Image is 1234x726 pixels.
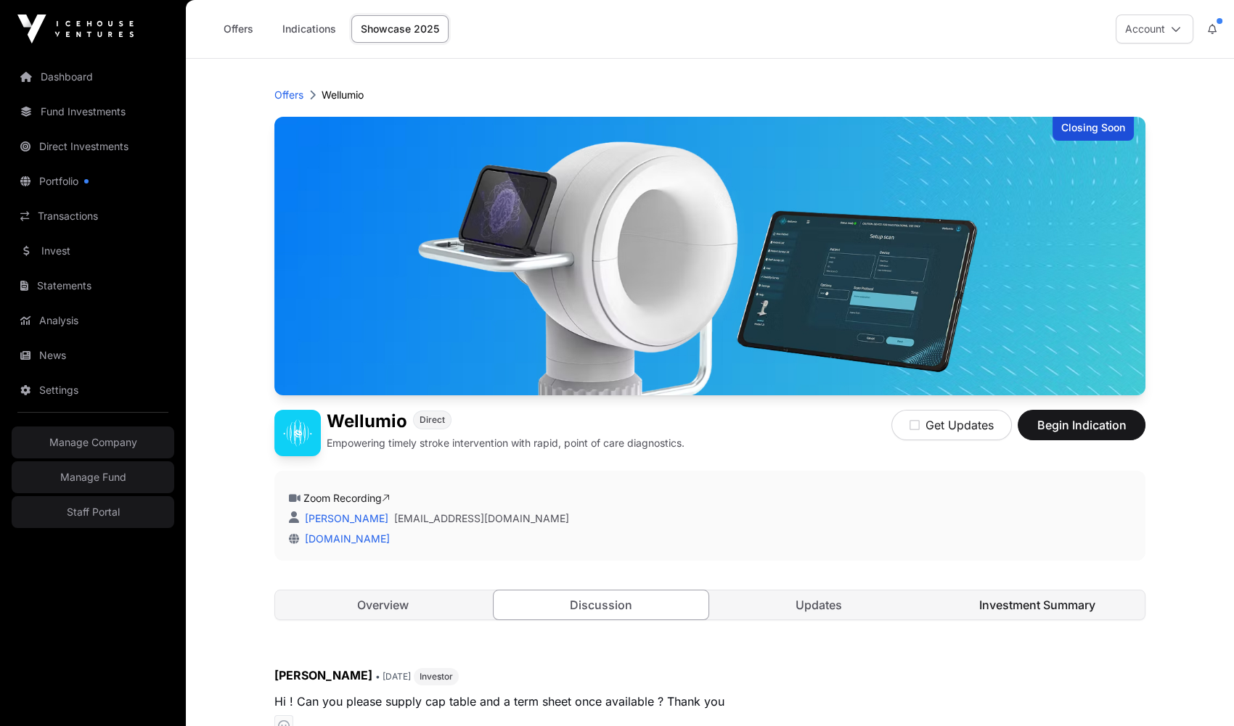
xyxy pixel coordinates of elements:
[1161,656,1234,726] iframe: Chat Widget
[12,96,174,128] a: Fund Investments
[711,590,927,619] a: Updates
[12,235,174,267] a: Invest
[275,590,1145,619] nav: Tabs
[274,410,321,456] img: Wellumio
[493,590,710,620] a: Discussion
[12,305,174,337] a: Analysis
[17,15,134,44] img: Icehouse Ventures Logo
[351,15,449,43] a: Showcase 2025
[394,511,569,526] a: [EMAIL_ADDRESS][DOMAIN_NAME]
[420,414,445,426] span: Direct
[273,15,346,43] a: Indications
[274,117,1145,395] img: Wellumio
[930,590,1145,619] a: Investment Summary
[274,668,372,682] span: [PERSON_NAME]
[299,532,390,545] a: [DOMAIN_NAME]
[375,671,411,682] span: • [DATE]
[1018,410,1145,440] button: Begin Indication
[274,691,1145,711] p: Hi ! Can you please supply cap table and a term sheet once available ? Thank you
[209,15,267,43] a: Offers
[891,410,1012,440] button: Get Updates
[12,496,174,528] a: Staff Portal
[302,512,388,524] a: [PERSON_NAME]
[274,88,303,102] a: Offers
[1116,15,1193,44] button: Account
[12,461,174,493] a: Manage Fund
[1053,117,1134,141] div: Closing Soon
[12,426,174,458] a: Manage Company
[420,671,453,682] span: Investor
[12,270,174,302] a: Statements
[12,61,174,93] a: Dashboard
[275,590,491,619] a: Overview
[327,410,407,433] h1: Wellumio
[12,200,174,232] a: Transactions
[303,492,390,504] a: Zoom Recording
[12,131,174,162] a: Direct Investments
[12,339,174,371] a: News
[322,88,364,102] p: Wellumio
[327,436,685,450] p: Empowering timely stroke intervention with rapid, point of care diagnostics.
[12,374,174,406] a: Settings
[1036,416,1127,434] span: Begin Indication
[1018,424,1145,439] a: Begin Indication
[12,165,174,197] a: Portfolio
